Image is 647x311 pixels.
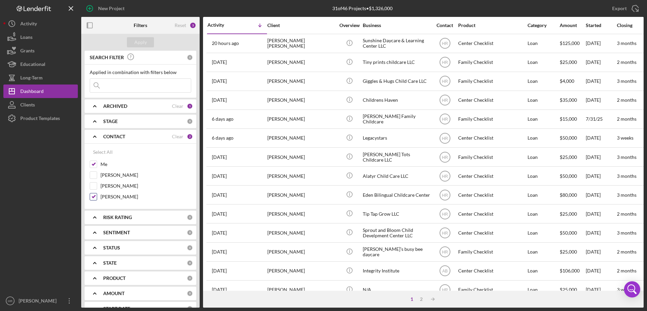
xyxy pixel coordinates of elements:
[90,70,191,75] div: Applied in combination with filters below
[187,118,193,124] div: 0
[528,110,559,128] div: Loan
[586,148,616,166] div: [DATE]
[3,17,78,30] button: Activity
[528,72,559,90] div: Loan
[458,243,526,261] div: Family Checklist
[103,119,118,124] b: STAGE
[528,224,559,242] div: Loan
[189,22,196,29] div: 3
[417,296,426,302] div: 2
[617,97,637,103] time: 2 months
[586,262,616,280] div: [DATE]
[267,148,335,166] div: [PERSON_NAME]
[212,173,227,179] time: 2025-08-13 17:49
[101,161,191,168] label: Me
[458,262,526,280] div: Center Checklist
[586,23,616,28] div: Started
[267,72,335,90] div: [PERSON_NAME]
[363,23,430,28] div: Business
[528,281,559,299] div: Loan
[442,212,448,216] text: HR
[3,85,78,98] button: Dashboard
[605,2,644,15] button: Export
[267,23,335,28] div: Client
[458,224,526,242] div: Center Checklist
[617,268,637,273] time: 2 months
[363,148,430,166] div: [PERSON_NAME] Tots Childcare LLC
[617,173,637,179] time: 3 months
[212,135,233,141] time: 2025-08-14 05:41
[187,290,193,296] div: 0
[101,172,191,178] label: [PERSON_NAME]
[212,211,227,217] time: 2025-08-12 21:24
[187,134,193,140] div: 2
[442,60,448,65] text: HR
[212,249,227,255] time: 2025-08-10 04:43
[458,281,526,299] div: Family Checklist
[3,44,78,57] button: Grants
[528,23,559,28] div: Category
[528,53,559,71] div: Loan
[187,214,193,220] div: 0
[20,57,45,73] div: Educational
[212,41,239,46] time: 2025-08-19 18:30
[586,34,616,52] div: [DATE]
[267,224,335,242] div: [PERSON_NAME]
[187,103,193,109] div: 1
[98,2,125,15] div: New Project
[617,59,637,65] time: 2 months
[212,97,227,103] time: 2025-08-16 18:53
[442,155,448,160] text: HR
[442,269,447,273] text: AB
[101,183,191,189] label: [PERSON_NAME]
[332,6,393,11] div: 31 of 46 Projects • $1,326,000
[528,91,559,109] div: Loan
[363,72,430,90] div: Giggles & Hugs Child Care LLC
[528,129,559,147] div: Loan
[363,167,430,185] div: Alatyr Child Care LLC
[363,129,430,147] div: Legacystars
[560,53,585,71] div: $25,000
[528,34,559,52] div: Loan
[442,79,448,84] text: HR
[20,98,35,113] div: Clients
[586,186,616,204] div: [DATE]
[528,262,559,280] div: Loan
[363,110,430,128] div: [PERSON_NAME] Family Childcare
[586,91,616,109] div: [DATE]
[617,249,637,255] time: 2 months
[442,288,448,292] text: HR
[586,243,616,261] div: [DATE]
[8,299,13,303] text: HR
[442,136,448,141] text: HR
[3,98,78,112] button: Clients
[528,167,559,185] div: Loan
[187,260,193,266] div: 0
[90,145,116,159] button: Select All
[560,243,585,261] div: $25,000
[267,53,335,71] div: [PERSON_NAME]
[363,205,430,223] div: Tip Tap Grow LLC
[528,243,559,261] div: Loan
[586,205,616,223] div: [DATE]
[134,37,147,47] div: Apply
[528,148,559,166] div: Loan
[20,112,60,127] div: Product Templates
[617,230,637,236] time: 3 months
[442,231,448,236] text: HR
[442,98,448,103] text: HR
[3,71,78,85] button: Long-Term
[187,230,193,236] div: 0
[267,129,335,147] div: [PERSON_NAME]
[586,167,616,185] div: [DATE]
[20,44,35,59] div: Grants
[442,250,448,255] text: HR
[103,215,132,220] b: RISK RATING
[560,205,585,223] div: $25,000
[20,85,44,100] div: Dashboard
[127,37,154,47] button: Apply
